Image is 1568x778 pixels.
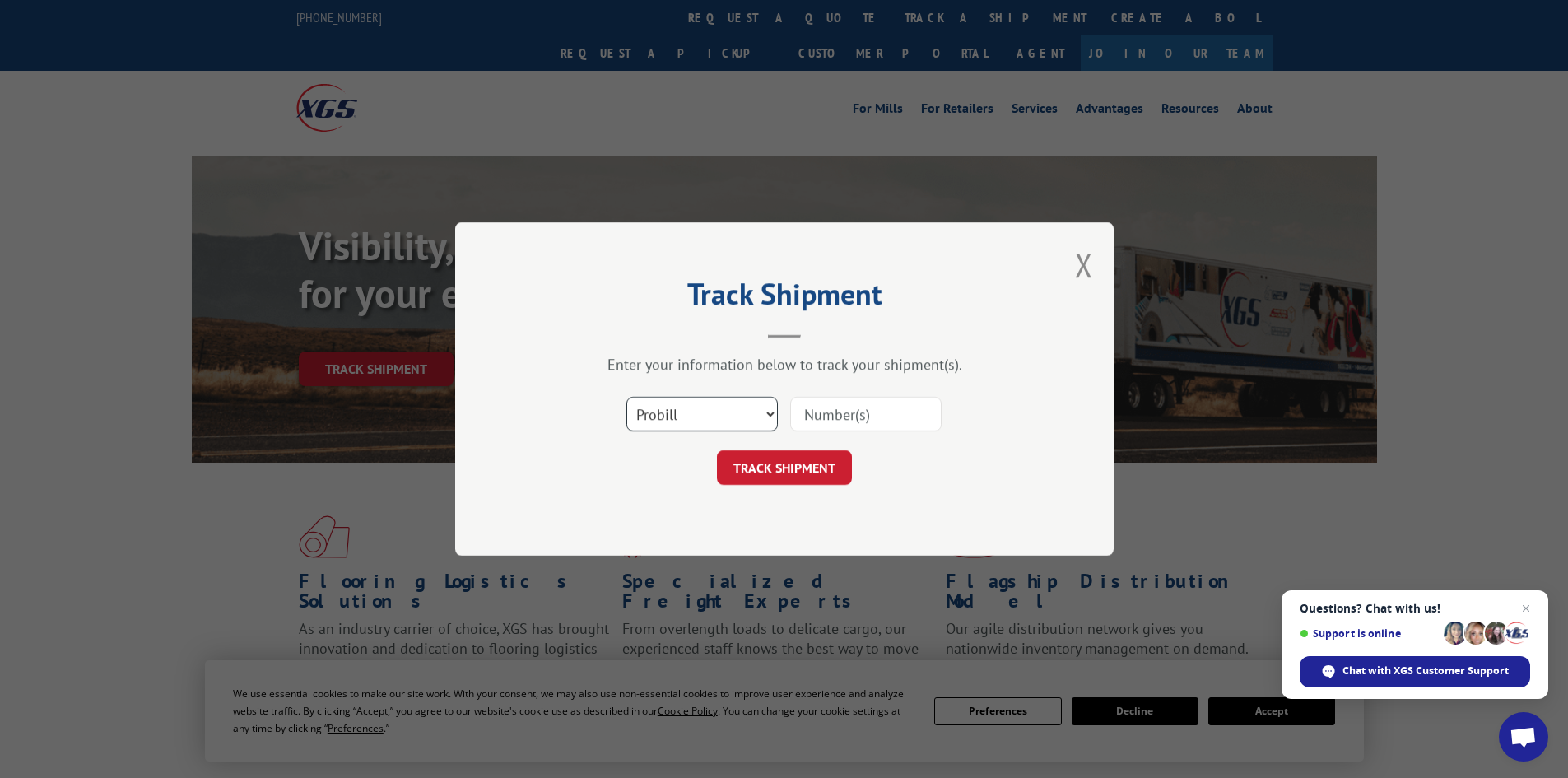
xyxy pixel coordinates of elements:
[537,355,1031,374] div: Enter your information below to track your shipment(s).
[1342,664,1509,678] span: Chat with XGS Customer Support
[790,397,942,431] input: Number(s)
[537,282,1031,314] h2: Track Shipment
[1516,599,1536,618] span: Close chat
[1300,602,1530,615] span: Questions? Chat with us!
[1300,656,1530,687] div: Chat with XGS Customer Support
[1075,243,1093,287] button: Close modal
[1300,627,1438,640] span: Support is online
[1499,712,1548,762] div: Open chat
[717,450,852,485] button: TRACK SHIPMENT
